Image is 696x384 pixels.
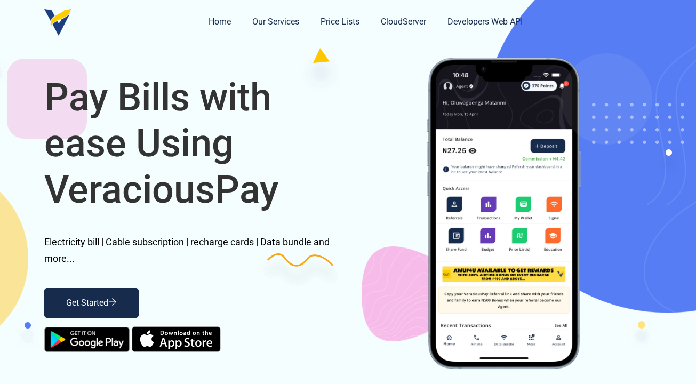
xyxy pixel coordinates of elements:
img: Image [302,48,340,91]
img: Image [362,246,468,341]
img: app-store.png [132,326,221,352]
img: Image [561,53,652,145]
a: CloudServer [381,11,426,34]
p: Electricity bill | Cable subscription | recharge cards | Data bundle and more... [44,234,340,267]
h1: Pay Bills with ease Using VeraciousPay [44,75,340,213]
a: Price Lists [321,11,359,34]
img: Image [659,149,679,174]
a: Home [209,11,231,34]
img: Image [260,253,340,288]
a: Developers Web API [447,11,523,34]
img: Image [631,321,652,347]
img: Image [424,53,584,373]
a: Our Services [252,11,299,34]
img: google-play.png [44,327,130,352]
img: Image [18,322,38,347]
img: Image [7,59,87,139]
a: Get Started [44,288,139,318]
img: logo [44,9,71,36]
